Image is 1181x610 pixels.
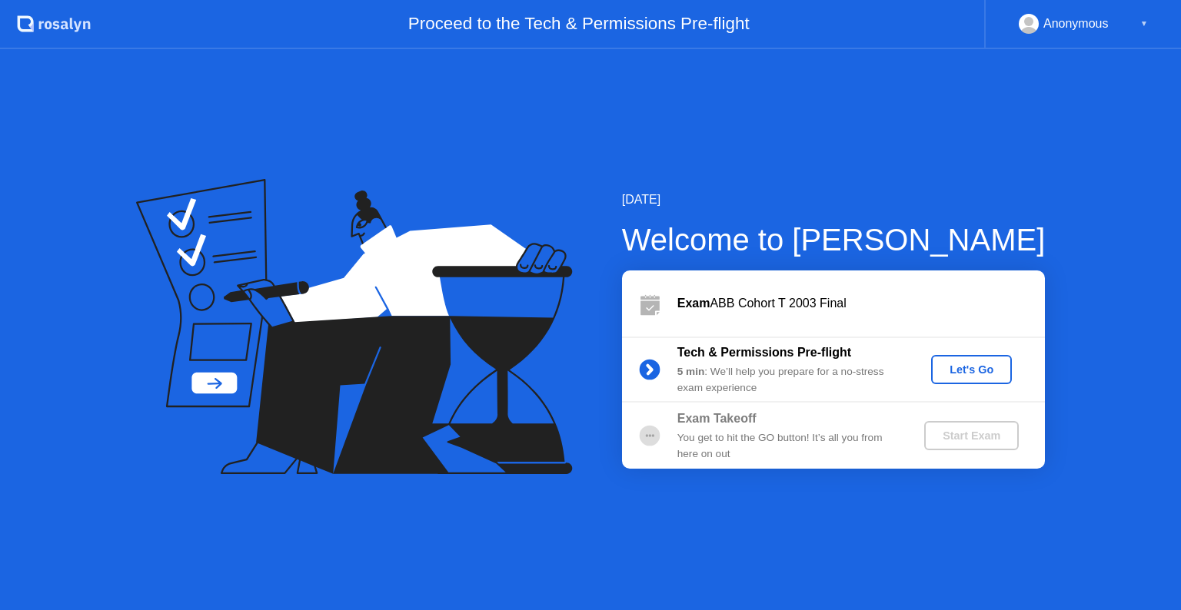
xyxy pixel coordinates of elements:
b: Exam [677,297,710,310]
button: Start Exam [924,421,1019,450]
div: Let's Go [937,363,1006,376]
b: 5 min [677,366,705,377]
div: Start Exam [930,429,1013,442]
button: Let's Go [931,355,1012,384]
b: Exam Takeoff [677,412,757,425]
div: You get to hit the GO button! It’s all you from here on out [677,430,899,462]
div: : We’ll help you prepare for a no-stress exam experience [677,364,899,396]
b: Tech & Permissions Pre-flight [677,346,851,359]
div: Anonymous [1043,14,1109,34]
div: ABB Cohort T 2003 Final [677,294,1045,313]
div: Welcome to [PERSON_NAME] [622,217,1046,263]
div: [DATE] [622,191,1046,209]
div: ▼ [1140,14,1148,34]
